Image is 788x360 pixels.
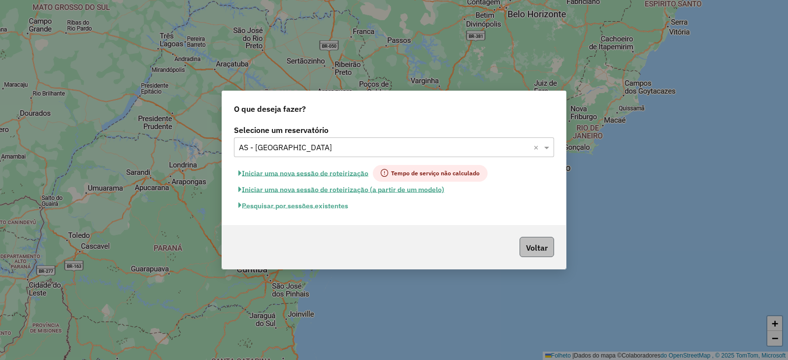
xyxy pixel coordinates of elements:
font: Pesquisar por sessões existentes [242,201,348,210]
font: Tempo de serviço não calculado [391,169,480,177]
span: Limpar tudo [533,141,542,153]
button: Voltar [520,237,554,257]
font: Iniciar uma nova sessão de roteirização [242,169,368,178]
button: Iniciar uma nova sessão de roteirização [234,165,373,182]
font: Iniciar uma nova sessão de roteirização (a partir de um modelo) [242,185,444,194]
font: O que deseja fazer? [234,104,306,114]
button: Pesquisar por sessões existentes [234,197,353,213]
font: Voltar [526,243,548,253]
button: Iniciar uma nova sessão de roteirização (a partir de um modelo) [234,182,449,197]
font: Selecione um reservatório [234,125,328,135]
